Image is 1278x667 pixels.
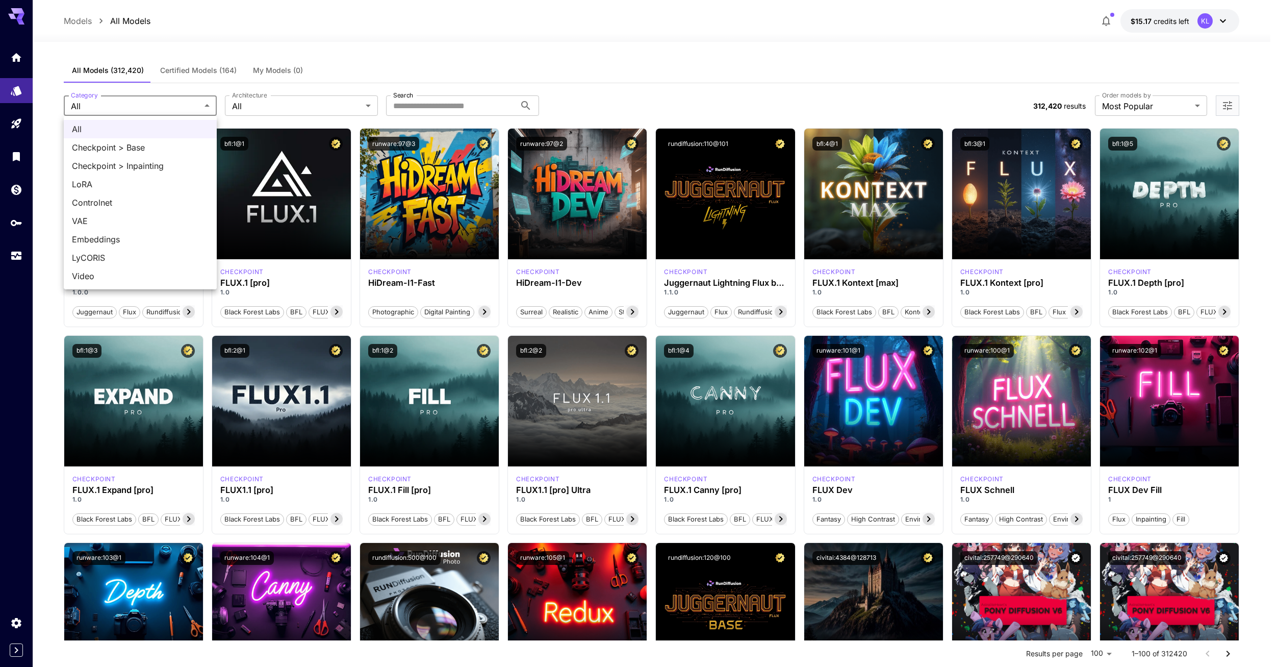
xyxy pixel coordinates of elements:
[72,123,209,135] span: All
[72,215,209,227] span: VAE
[72,252,209,264] span: LyCORIS
[72,270,209,282] span: Video
[72,233,209,245] span: Embeddings
[72,196,209,209] span: Controlnet
[72,141,209,154] span: Checkpoint > Base
[72,160,209,172] span: Checkpoint > Inpainting
[72,178,209,190] span: LoRA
